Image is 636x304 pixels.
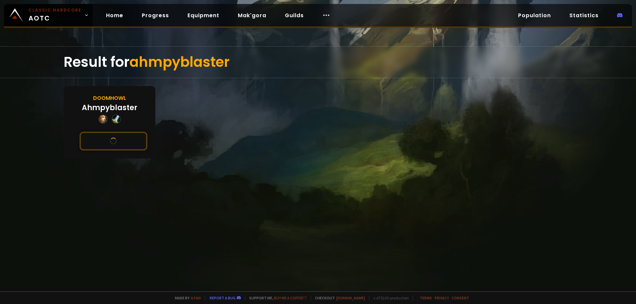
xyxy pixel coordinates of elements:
[82,102,137,113] div: Ahmpyblaster
[451,295,469,300] a: Consent
[245,295,307,300] span: Support me,
[101,9,129,22] a: Home
[233,9,272,22] a: Mak'gora
[336,295,365,300] a: [DOMAIN_NAME]
[79,132,147,151] button: See this character
[564,9,604,22] a: Statistics
[311,295,365,300] span: Checkout
[274,295,307,300] a: Buy me a coffee
[280,9,309,22] a: Guilds
[171,295,201,300] span: Made by
[182,9,225,22] a: Equipment
[93,94,126,102] div: Doomhowl
[28,7,81,23] span: AOTC
[4,4,93,26] a: Classic HardcoreAOTC
[435,295,449,300] a: Privacy
[191,295,201,300] a: a fan
[130,52,230,72] span: ahmpyblaster
[369,295,409,300] span: v. d752d5 - production
[136,9,174,22] a: Progress
[420,295,432,300] a: Terms
[513,9,556,22] a: Population
[64,47,572,78] div: Result for
[28,7,81,13] small: Classic Hardcore
[210,295,236,300] a: Report a bug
